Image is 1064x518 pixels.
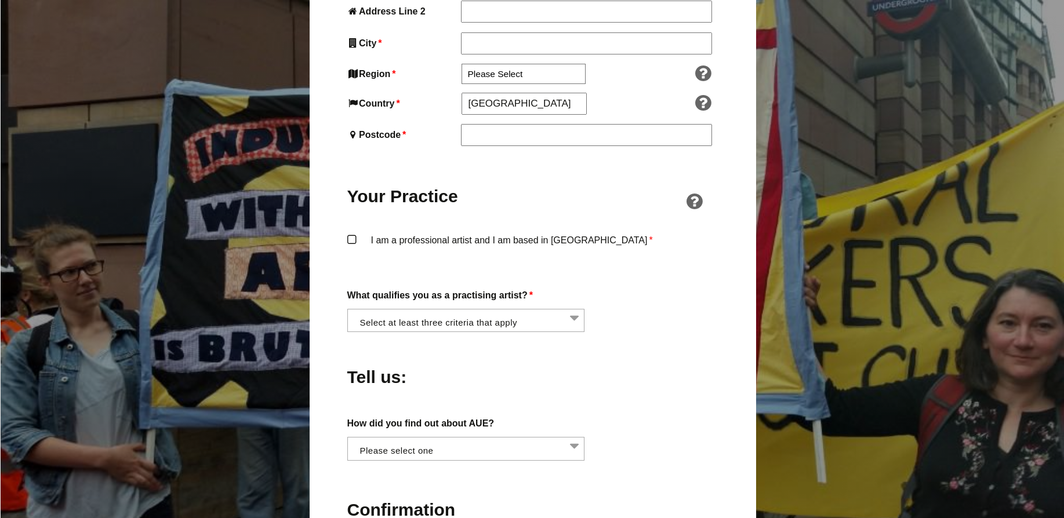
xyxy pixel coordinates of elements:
label: What qualifies you as a practising artist? [347,287,718,303]
h2: Your Practice [347,185,459,207]
label: Region [347,66,459,82]
label: How did you find out about AUE? [347,415,718,431]
label: Country [347,96,459,111]
label: Address Line 2 [347,3,459,19]
label: I am a professional artist and I am based in [GEOGRAPHIC_DATA] [347,232,718,267]
label: City [347,35,459,51]
label: Postcode [347,127,459,143]
h2: Tell us: [347,366,459,388]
